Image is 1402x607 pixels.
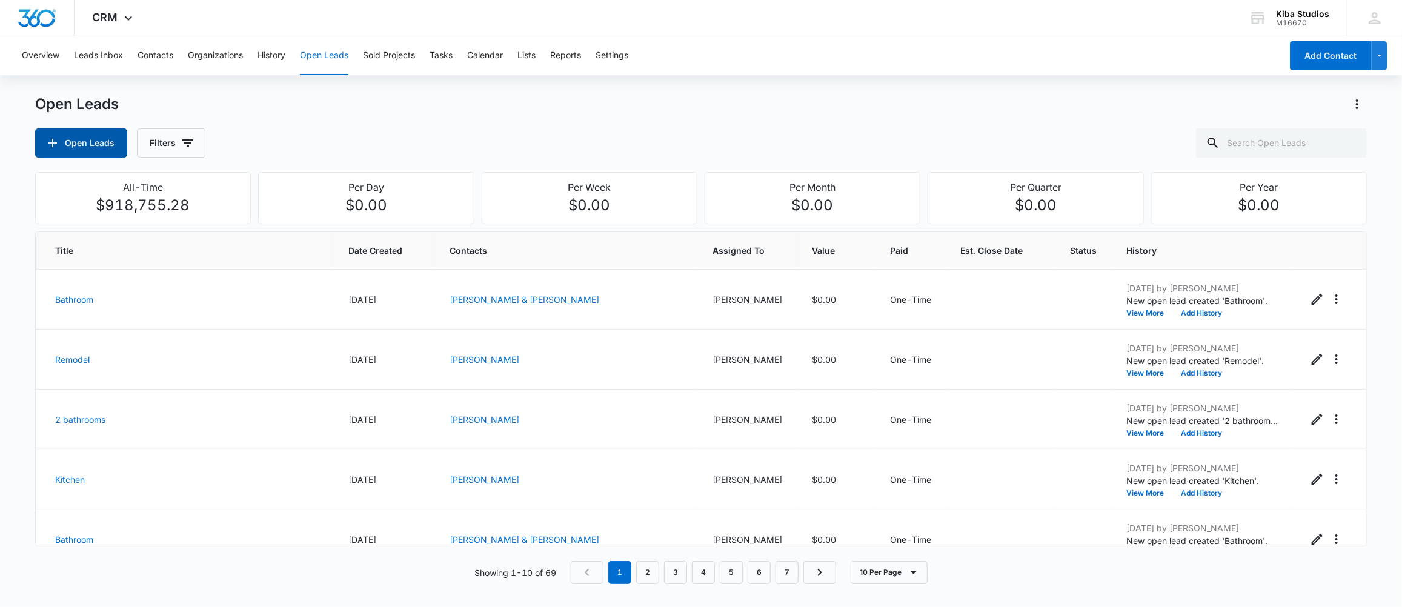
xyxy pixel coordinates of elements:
[138,36,173,75] button: Contacts
[474,566,556,579] p: Showing 1-10 of 69
[348,414,376,425] span: [DATE]
[1126,534,1278,547] p: New open lead created 'Bathroom'.
[1172,489,1231,497] button: Add History
[1070,291,1092,305] div: - - Select to Edit Field
[713,244,783,257] span: Assigned To
[875,330,946,390] td: One-Time
[1276,19,1329,27] div: account id
[875,509,946,569] td: One-Time
[188,36,243,75] button: Organizations
[450,414,519,425] a: [PERSON_NAME]
[1126,342,1278,354] p: [DATE] by [PERSON_NAME]
[1126,489,1172,497] button: View More
[935,180,1135,194] p: Per Quarter
[1126,474,1278,487] p: New open lead created 'Kitchen'.
[1126,294,1278,307] p: New open lead created 'Bathroom'.
[812,474,836,485] span: $0.00
[35,95,119,113] h1: Open Leads
[348,294,376,305] span: [DATE]
[748,561,771,584] a: Page 6
[875,270,946,330] td: One-Time
[137,128,205,158] button: Filters
[348,354,376,365] span: [DATE]
[363,36,415,75] button: Sold Projects
[266,180,466,194] p: Per Day
[1196,128,1367,158] input: Search Open Leads
[1307,350,1327,369] button: Edit Open Lead
[467,36,503,75] button: Calendar
[1126,282,1278,294] p: [DATE] by [PERSON_NAME]
[713,180,912,194] p: Per Month
[608,561,631,584] em: 1
[55,414,105,425] a: 2 bathrooms
[890,244,914,257] span: Paid
[348,474,376,485] span: [DATE]
[875,449,946,509] td: One-Time
[713,473,783,486] div: [PERSON_NAME]
[300,36,348,75] button: Open Leads
[664,561,687,584] a: Page 3
[851,561,928,584] button: 10 Per Page
[1327,290,1346,309] button: Actions
[55,534,93,545] a: Bathroom
[1126,430,1172,437] button: View More
[257,36,285,75] button: History
[935,194,1135,216] p: $0.00
[812,354,836,365] span: $0.00
[713,413,783,426] div: [PERSON_NAME]
[1126,370,1172,377] button: View More
[55,354,90,365] a: Remodel
[450,354,519,365] a: [PERSON_NAME]
[692,561,715,584] a: Page 4
[1159,180,1359,194] p: Per Year
[1070,411,1092,425] div: - - Select to Edit Field
[1159,194,1359,216] p: $0.00
[550,36,581,75] button: Reports
[1172,430,1231,437] button: Add History
[1070,351,1092,365] div: - - Select to Edit Field
[450,294,599,305] a: [PERSON_NAME] & [PERSON_NAME]
[596,36,628,75] button: Settings
[1126,354,1278,367] p: New open lead created 'Remodel'.
[450,474,519,485] a: [PERSON_NAME]
[43,194,243,216] p: $918,755.28
[812,244,843,257] span: Value
[812,414,836,425] span: $0.00
[961,244,1024,257] span: Est. Close Date
[1070,531,1092,545] div: - - Select to Edit Field
[776,561,799,584] a: Page 7
[1307,469,1327,489] button: Edit Open Lead
[875,390,946,449] td: One-Time
[720,561,743,584] a: Page 5
[1172,310,1231,317] button: Add History
[1347,95,1367,114] button: Actions
[1126,310,1172,317] button: View More
[430,36,453,75] button: Tasks
[55,244,302,257] span: Title
[1126,414,1278,427] p: New open lead created '2 bathrooms'.
[1126,522,1278,534] p: [DATE] by [PERSON_NAME]
[1327,469,1346,489] button: Actions
[517,36,536,75] button: Lists
[1327,350,1346,369] button: Actions
[74,36,123,75] button: Leads Inbox
[803,561,836,584] a: Next Page
[55,294,93,305] a: Bathroom
[713,353,783,366] div: [PERSON_NAME]
[1070,244,1097,257] span: Status
[1327,529,1346,549] button: Actions
[1070,471,1092,485] div: - - Select to Edit Field
[812,294,836,305] span: $0.00
[1126,462,1278,474] p: [DATE] by [PERSON_NAME]
[713,533,783,546] div: [PERSON_NAME]
[571,561,836,584] nav: Pagination
[636,561,659,584] a: Page 2
[1307,410,1327,429] button: Edit Open Lead
[1172,370,1231,377] button: Add History
[490,194,689,216] p: $0.00
[450,244,683,257] span: Contacts
[1290,41,1372,70] button: Add Contact
[348,244,403,257] span: Date Created
[812,534,836,545] span: $0.00
[713,194,912,216] p: $0.00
